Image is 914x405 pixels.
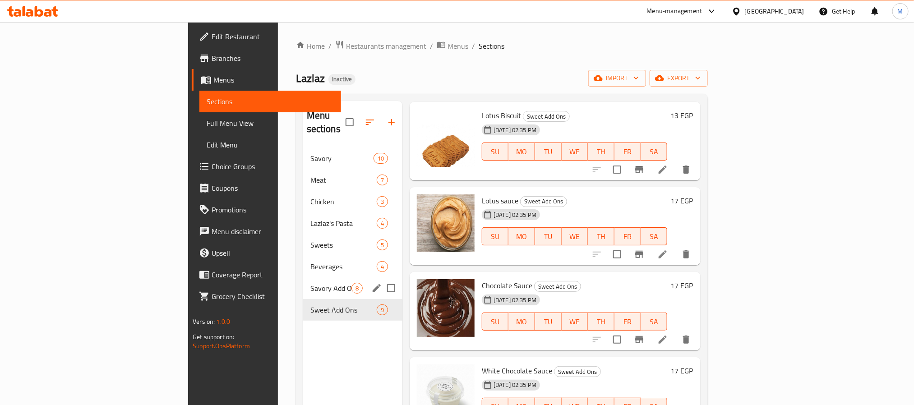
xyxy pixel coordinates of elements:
div: Meat7 [303,169,402,191]
span: Beverages [310,261,377,272]
div: Lazlaz's Pasta4 [303,212,402,234]
span: Branches [212,53,333,64]
div: Sweet Add Ons [534,281,581,292]
span: Sort sections [359,111,381,133]
h6: 13 EGP [671,109,693,122]
div: Sweet Add Ons [523,111,570,122]
span: 1.0.0 [217,316,231,327]
a: Grocery Checklist [192,285,341,307]
span: TH [591,230,611,243]
span: Menus [213,74,333,85]
span: 9 [377,306,388,314]
a: Full Menu View [199,112,341,134]
span: SA [644,145,664,158]
a: Edit Menu [199,134,341,156]
span: [DATE] 02:35 PM [490,126,540,134]
button: edit [370,281,383,295]
span: FR [618,230,637,243]
a: Branches [192,47,341,69]
span: SU [486,230,505,243]
a: Restaurants management [335,40,426,52]
li: / [430,41,433,51]
button: delete [675,329,697,350]
div: Inactive [328,74,355,85]
a: Coverage Report [192,264,341,285]
span: Get support on: [193,331,234,343]
div: items [377,304,388,315]
span: SU [486,145,505,158]
span: Lazlaz's Pasta [310,218,377,229]
div: Meat [310,175,377,185]
div: items [377,175,388,185]
a: Menus [192,69,341,91]
span: Promotions [212,204,333,215]
span: Edit Restaurant [212,31,333,42]
a: Edit menu item [657,249,668,260]
span: Lotus Biscuit [482,109,521,122]
img: Lotus Biscuit [417,109,475,167]
span: Select to update [608,245,627,264]
span: import [595,73,639,84]
img: Lotus sauce [417,194,475,252]
button: WE [562,227,588,245]
span: Choice Groups [212,161,333,172]
button: MO [508,313,535,331]
span: WE [565,230,585,243]
span: Savory Add Ons [310,283,351,294]
div: items [374,153,388,164]
span: MO [512,315,531,328]
span: Grocery Checklist [212,291,333,302]
span: SU [486,315,505,328]
button: Branch-specific-item [628,159,650,180]
span: SA [644,315,664,328]
span: TH [591,315,611,328]
span: Version: [193,316,215,327]
button: SA [641,227,667,245]
button: TH [588,227,614,245]
span: [DATE] 02:35 PM [490,381,540,389]
span: TH [591,145,611,158]
button: SA [641,313,667,331]
a: Menu disclaimer [192,221,341,242]
span: Menus [448,41,468,51]
button: export [650,70,708,87]
button: Branch-specific-item [628,329,650,350]
div: Sweets [310,239,377,250]
div: Sweet Add Ons [520,196,567,207]
span: M [898,6,903,16]
div: Savory Add Ons8edit [303,277,402,299]
button: MO [508,143,535,161]
span: TU [539,315,558,328]
button: Branch-specific-item [628,244,650,265]
span: Savory [310,153,374,164]
a: Sections [199,91,341,112]
button: SU [482,143,508,161]
span: Upsell [212,248,333,258]
span: Chocolate Sauce [482,279,532,292]
span: Select all sections [340,113,359,132]
span: TU [539,145,558,158]
span: 8 [352,284,362,293]
div: Sweets5 [303,234,402,256]
img: Chocolate Sauce [417,279,475,337]
span: Lotus sauce [482,194,518,207]
a: Upsell [192,242,341,264]
button: FR [614,143,641,161]
div: Sweet Add Ons [554,366,601,377]
span: 7 [377,176,388,184]
span: [DATE] 02:35 PM [490,296,540,304]
h6: 17 EGP [671,194,693,207]
span: Sweet Add Ons [523,111,569,122]
button: FR [614,227,641,245]
button: SA [641,143,667,161]
button: SU [482,313,508,331]
a: Edit menu item [657,164,668,175]
button: MO [508,227,535,245]
button: FR [614,313,641,331]
span: 3 [377,198,388,206]
span: WE [565,315,585,328]
span: 10 [374,154,388,163]
div: items [377,196,388,207]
